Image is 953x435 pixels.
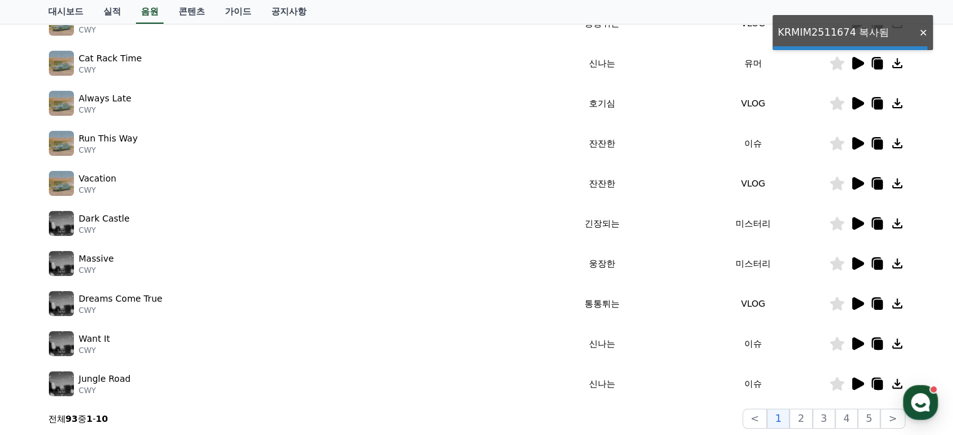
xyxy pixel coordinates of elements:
p: Vacation [79,172,117,185]
img: music [49,91,74,116]
img: music [49,291,74,316]
p: CWY [79,265,114,275]
img: music [49,251,74,276]
td: 잔잔한 [526,123,677,163]
p: CWY [79,305,163,315]
p: Dreams Come True [79,292,163,305]
a: 홈 [4,331,83,362]
strong: 1 [86,414,93,424]
strong: 93 [66,414,78,424]
p: Cat Rack Time [79,52,142,65]
span: 설정 [194,350,209,360]
p: Always Late [79,92,132,105]
button: 1 [767,409,789,429]
td: 미스터리 [677,243,828,284]
a: 설정 [162,331,241,362]
button: 3 [813,409,835,429]
td: 신나는 [526,324,677,364]
td: 이슈 [677,324,828,364]
p: Run This Way [79,132,138,145]
p: CWY [79,105,132,115]
p: CWY [79,225,130,235]
td: 신나는 [526,43,677,83]
img: music [49,51,74,76]
img: music [49,131,74,156]
td: VLOG [677,284,828,324]
td: VLOG [677,163,828,203]
p: CWY [79,65,142,75]
td: 통통튀는 [526,284,677,324]
td: 웅장한 [526,243,677,284]
button: 5 [858,409,880,429]
strong: 10 [96,414,108,424]
td: 긴장되는 [526,203,677,243]
td: 미스터리 [677,203,828,243]
span: 홈 [39,350,47,360]
p: Jungle Road [79,372,131,386]
p: 전체 중 - [48,412,108,425]
p: CWY [79,185,117,195]
p: Massive [79,252,114,265]
p: Dark Castle [79,212,130,225]
td: 이슈 [677,123,828,163]
img: music [49,171,74,196]
img: music [49,331,74,356]
td: 이슈 [677,364,828,404]
img: music [49,211,74,236]
p: CWY [79,386,131,396]
td: VLOG [677,83,828,123]
img: music [49,371,74,396]
span: 대화 [115,351,130,361]
button: 4 [835,409,858,429]
p: CWY [79,25,159,35]
p: CWY [79,145,138,155]
td: 잔잔한 [526,163,677,203]
a: 대화 [83,331,162,362]
p: Want It [79,332,110,345]
button: > [880,409,905,429]
td: 유머 [677,43,828,83]
td: 호기심 [526,83,677,123]
button: < [742,409,767,429]
p: CWY [79,345,110,356]
button: 2 [789,409,812,429]
td: 신나는 [526,364,677,404]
